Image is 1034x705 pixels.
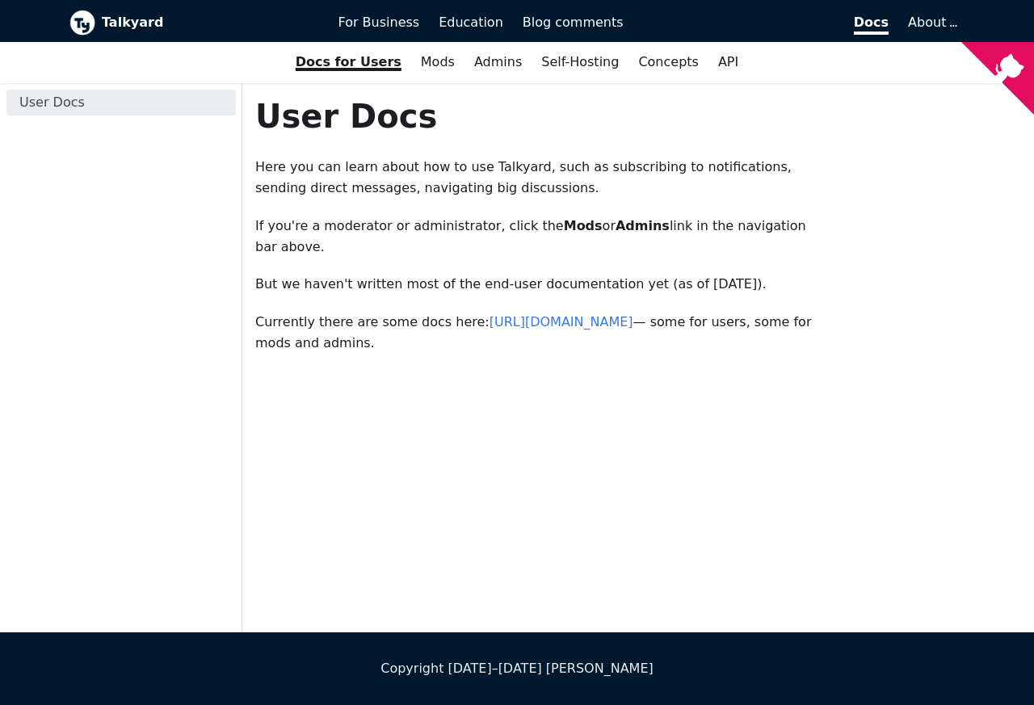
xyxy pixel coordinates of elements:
div: Copyright [DATE]–[DATE] [PERSON_NAME] [69,658,965,679]
a: Blog comments [513,9,633,36]
strong: Mods [564,218,603,233]
h1: User Docs [255,96,823,136]
p: Here you can learn about how to use Talkyard, such as subscribing to notifications, sending direc... [255,157,823,199]
img: Talkyard logo [69,10,95,36]
a: [URL][DOMAIN_NAME] [490,314,633,329]
a: Docs [633,9,899,36]
span: Docs [854,15,889,35]
span: Education [439,15,503,30]
b: Talkyard [102,12,316,33]
a: Concepts [628,48,708,76]
a: Mods [411,48,464,76]
a: User Docs [6,90,236,115]
p: But we haven't written most of the end-user documentation yet (as of [DATE]). [255,274,823,295]
a: Self-Hosting [532,48,628,76]
span: For Business [338,15,420,30]
a: Admins [464,48,532,76]
a: Docs for Users [286,48,411,76]
a: Talkyard logoTalkyard [69,10,316,36]
a: API [708,48,748,76]
p: Currently there are some docs here: — some for users, some for mods and admins. [255,312,823,355]
span: Blog comments [523,15,624,30]
a: About [908,15,955,30]
p: If you're a moderator or administrator, click the or link in the navigation bar above. [255,216,823,258]
strong: Admins [616,218,670,233]
a: Education [429,9,513,36]
a: For Business [329,9,430,36]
